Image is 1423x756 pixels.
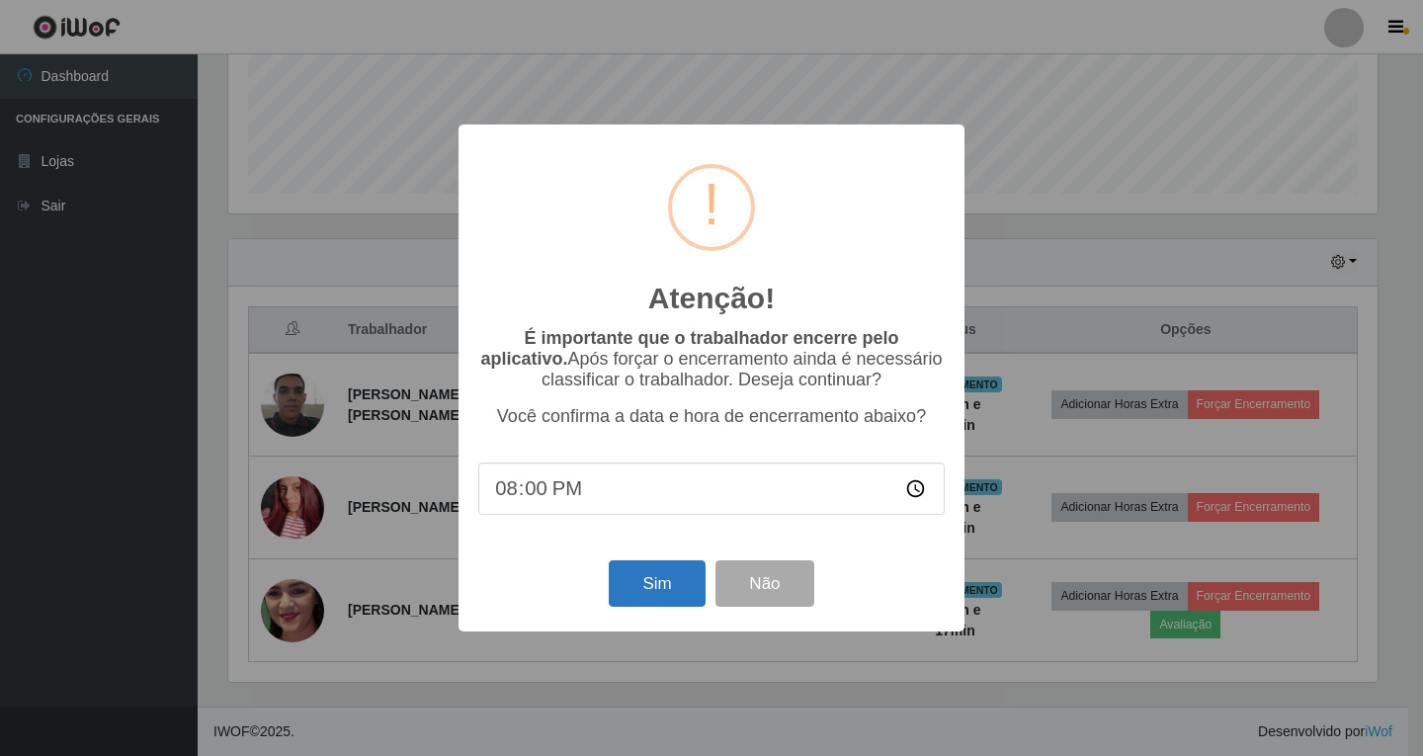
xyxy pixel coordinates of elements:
[715,560,813,607] button: Não
[480,328,898,369] b: É importante que o trabalhador encerre pelo aplicativo.
[648,281,775,316] h2: Atenção!
[609,560,705,607] button: Sim
[478,328,945,390] p: Após forçar o encerramento ainda é necessário classificar o trabalhador. Deseja continuar?
[478,406,945,427] p: Você confirma a data e hora de encerramento abaixo?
